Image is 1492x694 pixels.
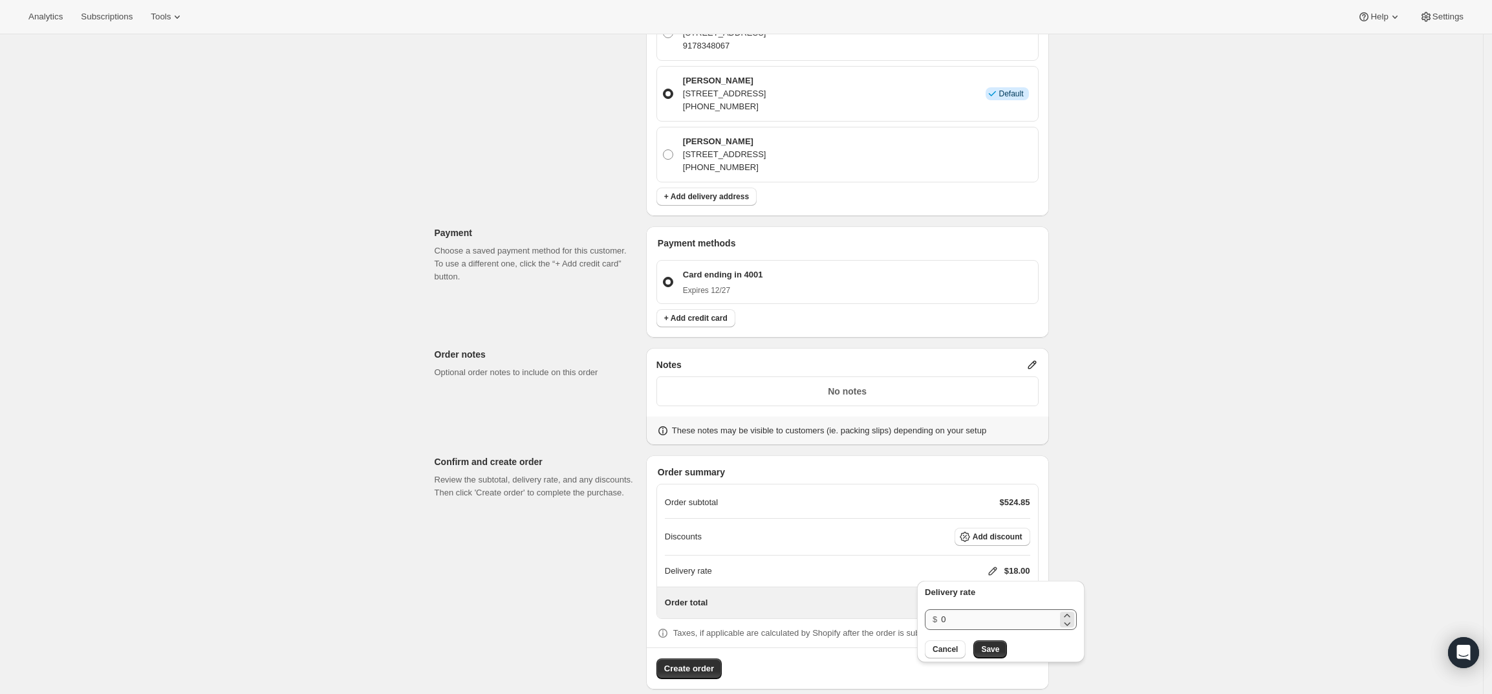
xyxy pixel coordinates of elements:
span: Cancel [933,644,958,655]
p: Delivery rate [925,586,1077,599]
span: Settings [1433,12,1464,22]
p: Order total [665,596,708,609]
button: Analytics [21,8,70,26]
button: Subscriptions [73,8,140,26]
p: Expires 12/27 [683,285,763,296]
button: Create order [656,658,722,679]
span: Notes [656,358,682,371]
div: Open Intercom Messenger [1448,637,1479,668]
span: Save [981,644,999,655]
span: Default [999,89,1023,99]
p: Order notes [435,348,636,361]
span: Add discount [973,532,1022,542]
button: Cancel [925,640,966,658]
p: Confirm and create order [435,455,636,468]
p: [PHONE_NUMBER] [683,100,766,113]
button: + Add delivery address [656,188,757,206]
span: + Add delivery address [664,191,749,202]
span: Help [1370,12,1388,22]
p: Card ending in 4001 [683,268,763,281]
button: Help [1350,8,1409,26]
p: Payment [435,226,636,239]
p: Review the subtotal, delivery rate, and any discounts. Then click 'Create order' to complete the ... [435,473,636,499]
span: Tools [151,12,171,22]
span: + Add credit card [664,313,728,323]
button: + Add credit card [656,309,735,327]
p: Taxes, if applicable are calculated by Shopify after the order is submitted [673,627,943,640]
span: Analytics [28,12,63,22]
p: [STREET_ADDRESS] [683,148,766,161]
p: [PERSON_NAME] [683,135,766,148]
button: Settings [1412,8,1471,26]
p: No notes [665,385,1030,398]
button: Save [973,640,1007,658]
p: Delivery rate [665,565,712,578]
span: Subscriptions [81,12,133,22]
p: Optional order notes to include on this order [435,366,636,379]
button: Add discount [955,528,1030,546]
p: These notes may be visible to customers (ie. packing slips) depending on your setup [672,424,986,437]
p: Order subtotal [665,496,718,509]
p: [PHONE_NUMBER] [683,161,766,174]
p: [PERSON_NAME] [683,74,766,87]
p: Order summary [658,466,1039,479]
p: 9178348067 [683,39,766,52]
p: Choose a saved payment method for this customer. To use a different one, click the “+ Add credit ... [435,244,636,283]
p: [STREET_ADDRESS] [683,87,766,100]
span: $ [933,614,937,624]
span: Create order [664,662,714,675]
p: Payment methods [658,237,1039,250]
p: $524.85 [1000,496,1030,509]
p: Discounts [665,530,702,543]
p: $18.00 [1004,565,1030,578]
button: Tools [143,8,191,26]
